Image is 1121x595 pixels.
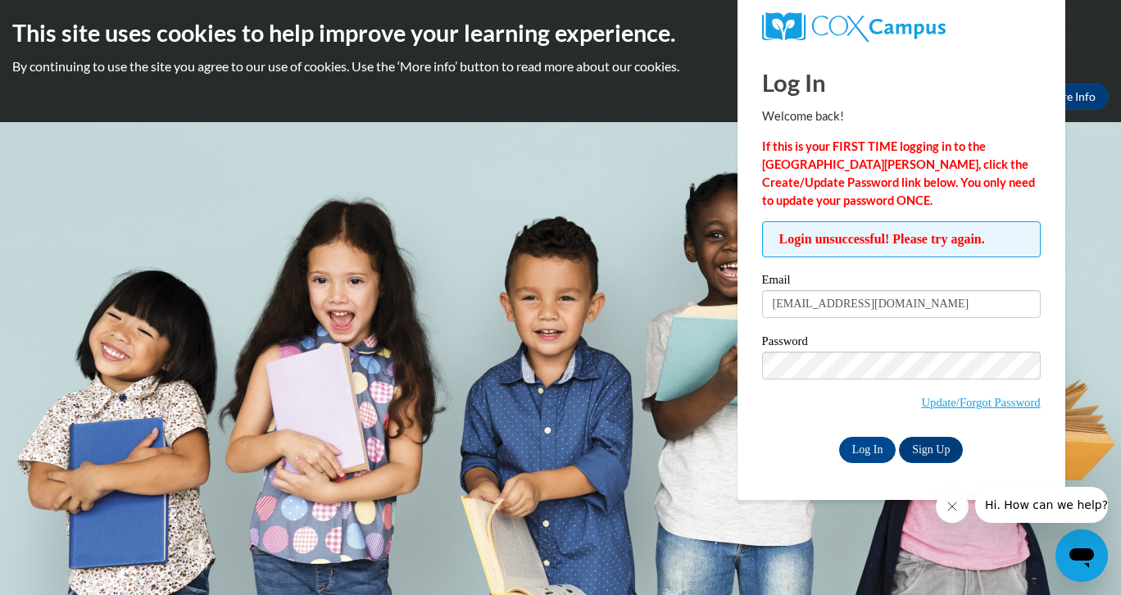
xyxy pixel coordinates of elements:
iframe: Button to launch messaging window [1055,529,1108,582]
input: Log In [839,437,896,463]
label: Password [762,335,1041,352]
span: Login unsuccessful! Please try again. [762,221,1041,257]
iframe: Message from company [975,487,1108,523]
a: Sign Up [899,437,963,463]
p: Welcome back! [762,107,1041,125]
iframe: Close message [936,490,969,523]
a: COX Campus [762,12,1041,42]
label: Email [762,274,1041,290]
h2: This site uses cookies to help improve your learning experience. [12,16,1109,49]
a: Update/Forgot Password [922,396,1041,409]
a: More Info [1032,84,1109,110]
p: By continuing to use the site you agree to our use of cookies. Use the ‘More info’ button to read... [12,57,1109,75]
img: COX Campus [762,12,946,42]
h1: Log In [762,66,1041,99]
strong: If this is your FIRST TIME logging in to the [GEOGRAPHIC_DATA][PERSON_NAME], click the Create/Upd... [762,139,1035,207]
